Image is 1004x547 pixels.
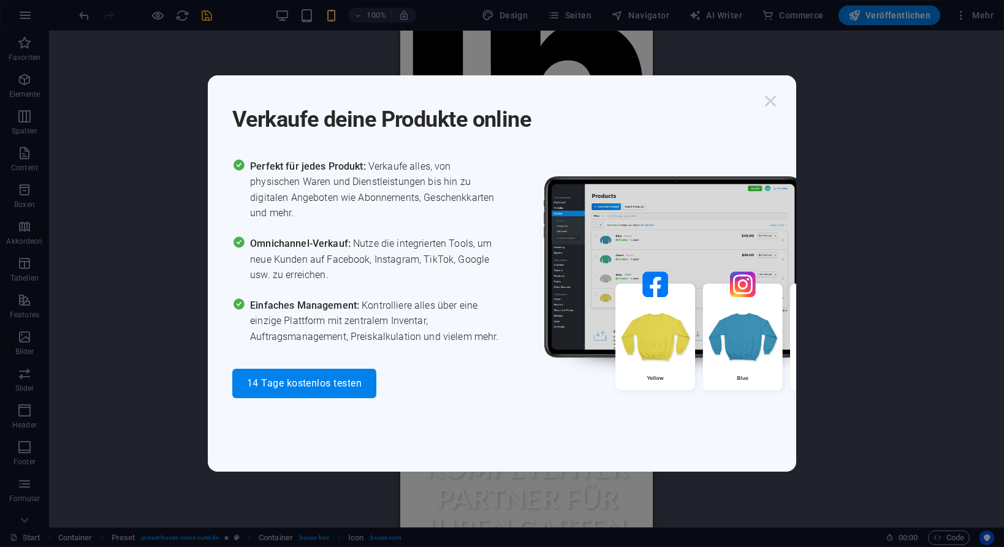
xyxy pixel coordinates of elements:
[250,300,362,311] span: Einfaches Management:
[523,159,891,426] img: promo_image.png
[250,159,502,221] span: Verkaufe alles, von physischen Waren und Dienstleistungen bis hin zu digitalen Angeboten wie Abon...
[250,236,502,283] span: Nutze die integrierten Tools, um neue Kunden auf Facebook, Instagram, TikTok, Google usw. zu erre...
[250,238,353,249] span: Omnichannel-Verkauf:
[232,369,376,398] button: 14 Tage kostenlos testen
[247,379,362,388] span: 14 Tage kostenlos testen
[250,160,368,172] span: Perfekt für jedes Produkt:
[232,90,759,134] h1: Verkaufe deine Produkte online
[250,298,502,345] span: Kontrolliere alles über eine einzige Plattform mit zentralem Inventar, Auftragsmanagement, Preisk...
